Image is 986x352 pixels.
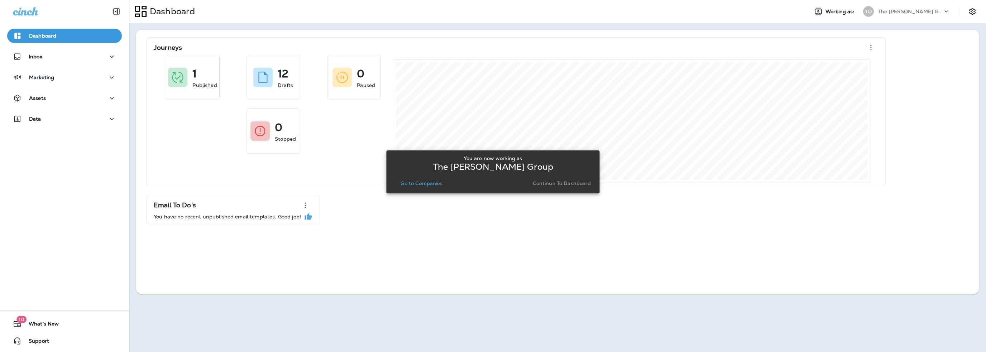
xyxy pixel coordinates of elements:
[398,178,445,188] button: Go to Companies
[29,74,54,80] p: Marketing
[16,316,27,323] span: 10
[464,155,522,161] p: You are now working as
[154,44,182,51] p: Journeys
[192,70,197,77] p: 1
[966,5,979,18] button: Settings
[147,6,195,17] p: Dashboard
[29,116,41,122] p: Data
[21,321,59,329] span: What's New
[154,202,196,209] p: Email To Do's
[878,9,943,14] p: The [PERSON_NAME] Group
[278,70,288,77] p: 12
[533,180,591,186] p: Continue to Dashboard
[29,95,46,101] p: Assets
[29,33,56,39] p: Dashboard
[530,178,594,188] button: Continue to Dashboard
[275,135,296,143] p: Stopped
[7,49,122,64] button: Inbox
[357,82,375,89] p: Paused
[7,112,122,126] button: Data
[192,82,217,89] p: Published
[401,180,442,186] p: Go to Companies
[154,214,301,220] p: You have no recent unpublished email templates. Good job!
[7,317,122,331] button: 10What's New
[357,70,364,77] p: 0
[433,164,553,170] p: The [PERSON_NAME] Group
[825,9,856,15] span: Working as:
[7,334,122,348] button: Support
[278,82,293,89] p: Drafts
[29,54,42,59] p: Inbox
[21,338,49,347] span: Support
[863,6,874,17] div: TO
[7,29,122,43] button: Dashboard
[106,4,126,19] button: Collapse Sidebar
[7,70,122,85] button: Marketing
[275,124,282,131] p: 0
[7,91,122,105] button: Assets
